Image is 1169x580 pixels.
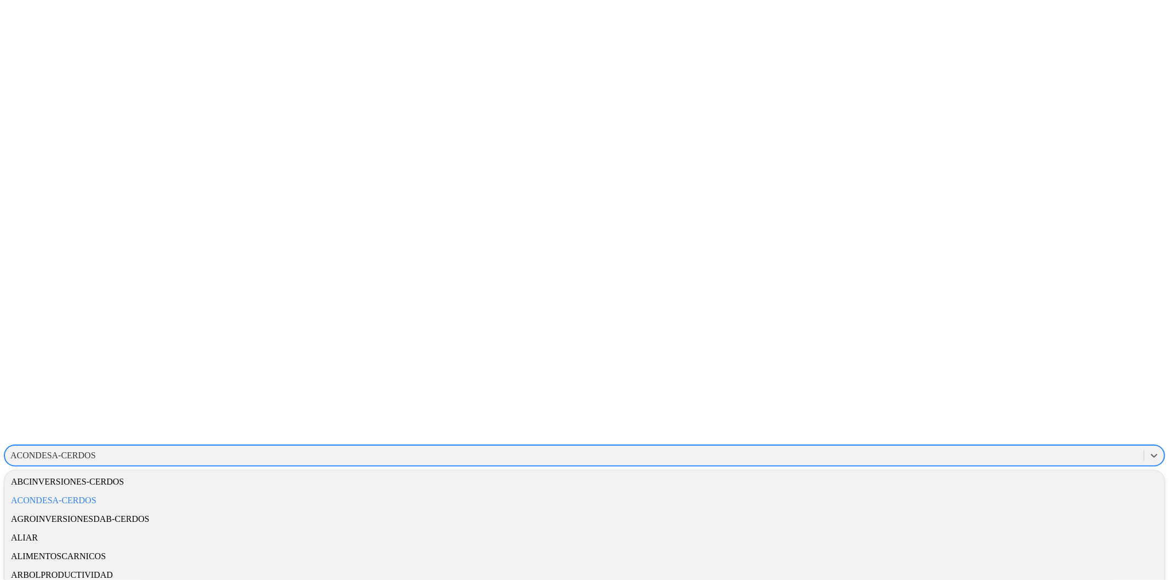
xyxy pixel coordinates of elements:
[4,528,1165,547] div: ALIAR
[4,510,1165,528] div: AGROINVERSIONESDAB-CERDOS
[4,473,1165,491] div: ABCINVERSIONES-CERDOS
[4,547,1165,566] div: ALIMENTOSCARNICOS
[4,491,1165,510] div: ACONDESA-CERDOS
[10,451,96,460] div: ACONDESA-CERDOS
